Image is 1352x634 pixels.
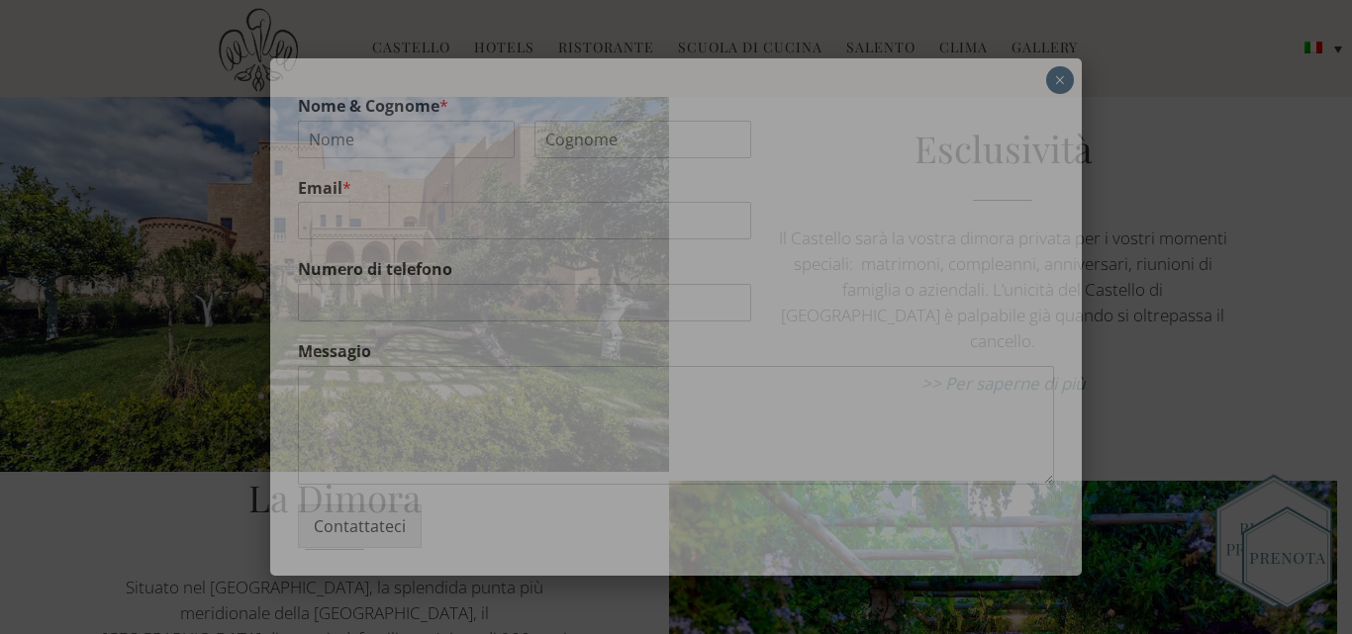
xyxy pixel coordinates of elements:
[298,341,1054,362] label: Messagio
[298,504,422,548] button: Contattateci
[298,96,1054,117] label: Nome & Cognome
[298,259,1054,280] label: Numero di telefono
[1046,66,1074,94] button: Chiudi
[298,121,515,158] input: Nome
[298,178,1054,199] label: Email
[534,121,751,158] input: Cognome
